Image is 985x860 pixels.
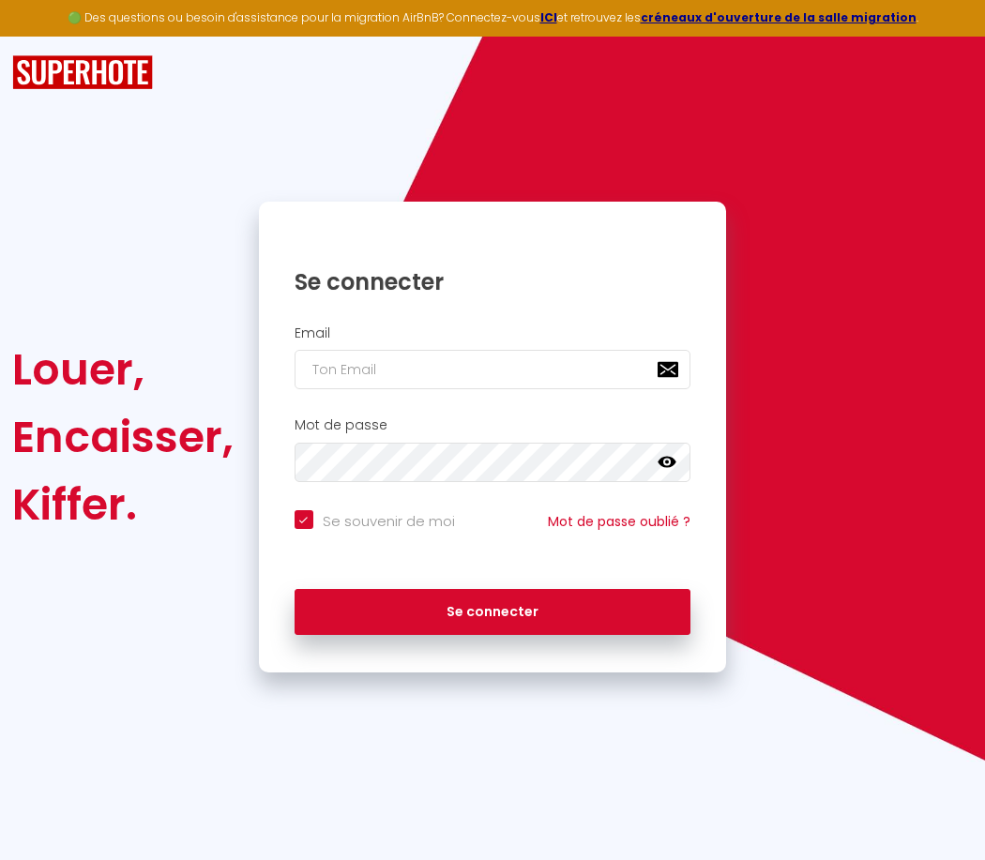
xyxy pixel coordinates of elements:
h2: Email [295,325,691,341]
a: ICI [540,9,557,25]
button: Se connecter [295,589,691,636]
div: Kiffer. [12,471,234,538]
h1: Se connecter [295,267,691,296]
img: SuperHote logo [12,55,153,90]
div: Encaisser, [12,403,234,471]
a: créneaux d'ouverture de la salle migration [641,9,917,25]
a: Mot de passe oublié ? [548,512,690,531]
input: Ton Email [295,350,691,389]
div: Louer, [12,336,234,403]
h2: Mot de passe [295,417,691,433]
